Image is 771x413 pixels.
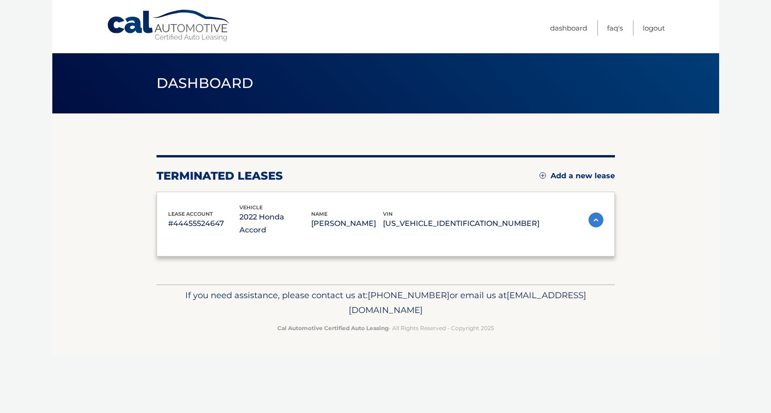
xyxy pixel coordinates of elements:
p: #44455524647 [168,217,240,230]
a: FAQ's [607,20,623,36]
span: [PHONE_NUMBER] [368,290,450,300]
a: Logout [643,20,665,36]
strong: Cal Automotive Certified Auto Leasing [277,325,389,332]
p: [US_VEHICLE_IDENTIFICATION_NUMBER] [383,217,539,230]
p: - All Rights Reserved - Copyright 2025 [163,323,609,333]
span: Dashboard [157,75,254,92]
a: Add a new lease [539,171,615,181]
img: add.svg [539,172,546,179]
a: Dashboard [550,20,587,36]
span: vehicle [239,204,263,211]
a: Cal Automotive [107,9,232,42]
span: name [311,211,327,217]
h2: terminated leases [157,169,283,183]
span: vin [383,211,393,217]
p: [PERSON_NAME] [311,217,383,230]
span: lease account [168,211,213,217]
p: 2022 Honda Accord [239,211,311,237]
span: [EMAIL_ADDRESS][DOMAIN_NAME] [349,290,586,315]
img: accordion-active.svg [589,213,603,227]
p: If you need assistance, please contact us at: or email us at [163,288,609,318]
